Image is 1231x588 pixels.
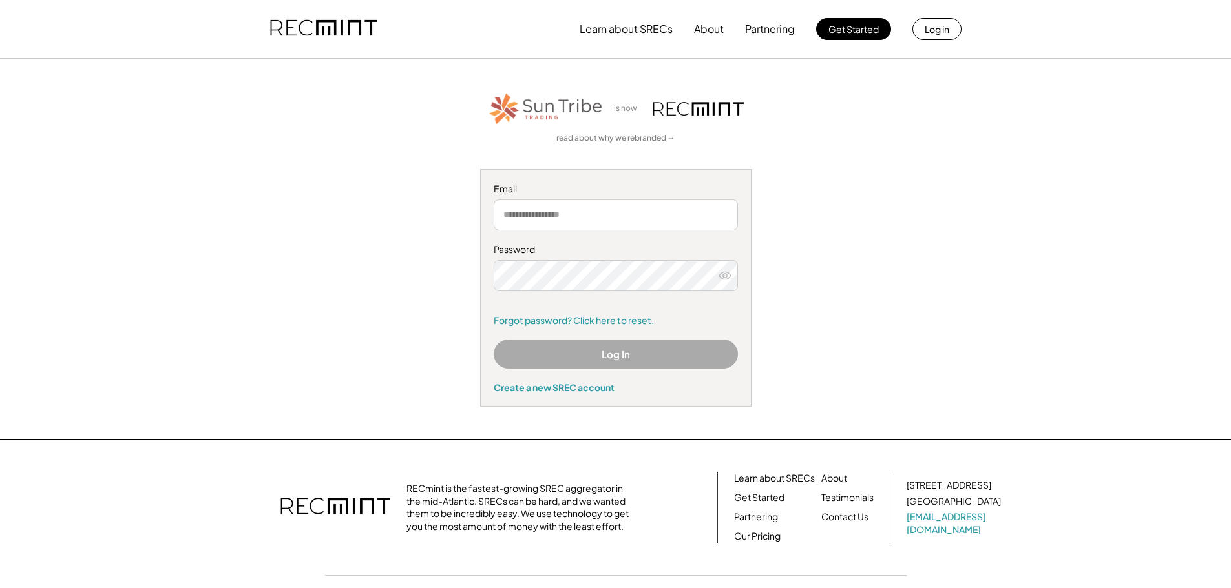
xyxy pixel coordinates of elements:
div: RECmint is the fastest-growing SREC aggregator in the mid-Atlantic. SRECs can be hard, and we wan... [406,482,636,532]
a: Forgot password? Click here to reset. [494,314,738,327]
button: Log in [912,18,962,40]
a: About [821,472,847,485]
a: read about why we rebranded → [556,133,675,144]
a: [EMAIL_ADDRESS][DOMAIN_NAME] [907,511,1004,536]
div: Create a new SREC account [494,381,738,393]
div: Password [494,243,738,256]
button: Learn about SRECs [580,16,673,42]
img: STT_Horizontal_Logo%2B-%2BColor.png [488,91,604,127]
a: Testimonials [821,491,874,504]
a: Learn about SRECs [734,472,815,485]
button: Log In [494,340,738,369]
img: recmint-logotype%403x.png [270,7,377,51]
img: recmint-logotype%403x.png [653,102,744,116]
button: Partnering [745,16,795,42]
button: About [694,16,724,42]
button: Get Started [816,18,891,40]
div: Email [494,183,738,196]
a: Our Pricing [734,530,781,543]
a: Contact Us [821,511,868,523]
a: Get Started [734,491,784,504]
div: [GEOGRAPHIC_DATA] [907,495,1001,508]
div: is now [611,103,647,114]
img: recmint-logotype%403x.png [280,485,390,530]
a: Partnering [734,511,778,523]
div: [STREET_ADDRESS] [907,479,991,492]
